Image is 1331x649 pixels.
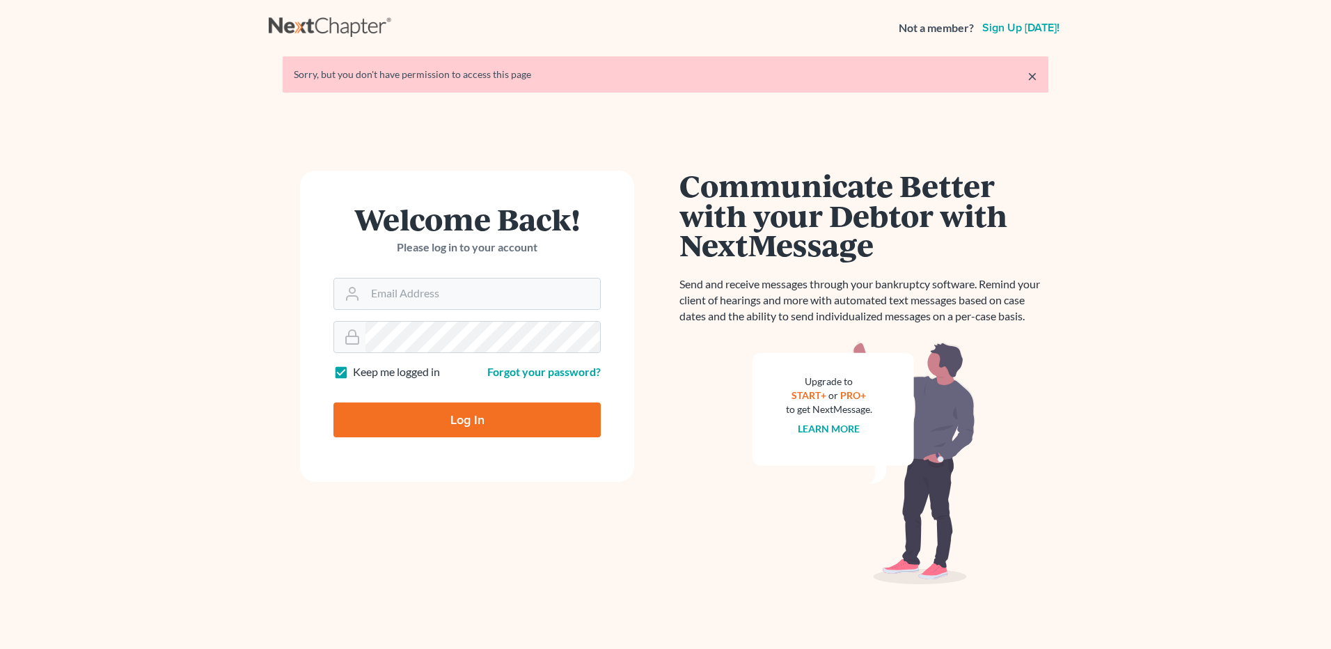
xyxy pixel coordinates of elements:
[333,402,601,437] input: Log In
[798,423,860,435] a: Learn more
[333,204,601,234] h1: Welcome Back!
[899,20,974,36] strong: Not a member?
[353,364,440,380] label: Keep me logged in
[829,389,839,401] span: or
[679,171,1048,260] h1: Communicate Better with your Debtor with NextMessage
[786,375,872,389] div: Upgrade to
[365,279,600,309] input: Email Address
[1027,68,1037,84] a: ×
[487,365,601,378] a: Forgot your password?
[786,402,872,416] div: to get NextMessage.
[792,389,827,401] a: START+
[979,22,1062,33] a: Sign up [DATE]!
[294,68,1037,81] div: Sorry, but you don't have permission to access this page
[679,276,1048,324] p: Send and receive messages through your bankruptcy software. Remind your client of hearings and mo...
[841,389,867,401] a: PRO+
[753,341,975,585] img: nextmessage_bg-59042aed3d76b12b5cd301f8e5b87938c9018125f34e5fa2b7a6b67550977c72.svg
[333,240,601,256] p: Please log in to your account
